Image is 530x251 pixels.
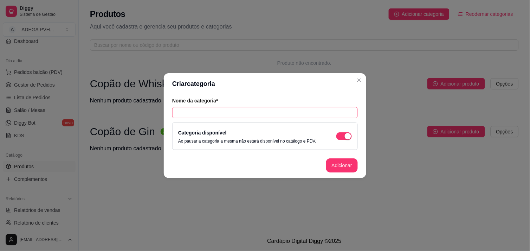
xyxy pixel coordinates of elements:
button: Close [354,75,365,86]
label: Categoria disponível [178,130,227,136]
p: Ao pausar a categoria a mesma não estará disponível no catálogo e PDV. [178,138,316,144]
article: Nome da categoria* [172,97,358,104]
button: Adicionar [326,158,358,172]
header: Criar categoria [164,73,366,94]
